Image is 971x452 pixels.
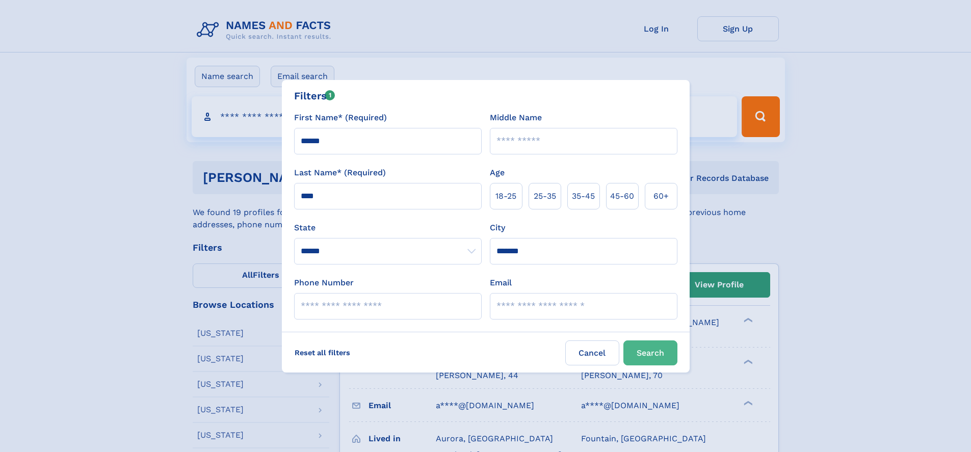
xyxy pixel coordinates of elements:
span: 45‑60 [610,190,634,202]
span: 18‑25 [495,190,516,202]
label: Email [490,277,512,289]
span: 60+ [653,190,669,202]
label: Phone Number [294,277,354,289]
label: City [490,222,505,234]
label: Reset all filters [288,340,357,365]
label: State [294,222,482,234]
label: Last Name* (Required) [294,167,386,179]
label: Age [490,167,505,179]
label: First Name* (Required) [294,112,387,124]
button: Search [623,340,677,365]
span: 25‑35 [534,190,556,202]
label: Middle Name [490,112,542,124]
span: 35‑45 [572,190,595,202]
label: Cancel [565,340,619,365]
div: Filters [294,88,335,103]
